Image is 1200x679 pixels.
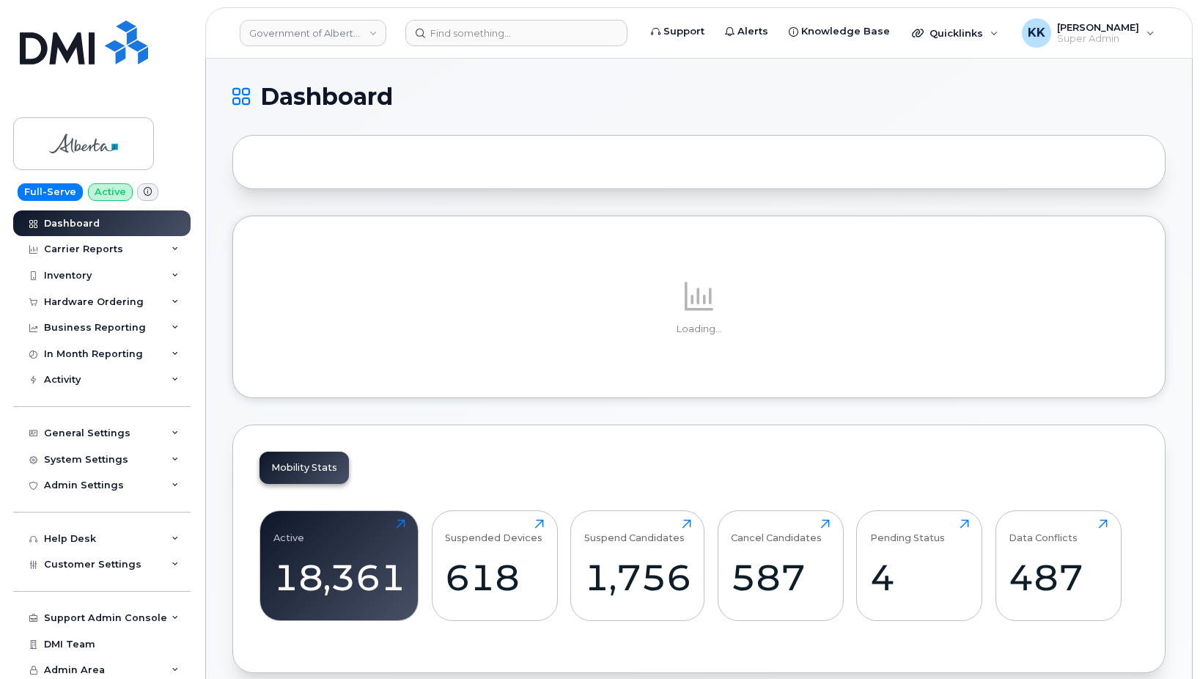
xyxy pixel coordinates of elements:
[259,323,1138,336] p: Loading...
[260,86,393,108] span: Dashboard
[870,519,945,543] div: Pending Status
[445,556,544,599] div: 618
[273,519,304,543] div: Active
[273,519,405,613] a: Active18,361
[1009,519,1078,543] div: Data Conflicts
[584,556,691,599] div: 1,756
[731,519,830,613] a: Cancel Candidates587
[731,519,822,543] div: Cancel Candidates
[445,519,544,613] a: Suspended Devices618
[584,519,691,613] a: Suspend Candidates1,756
[870,519,969,613] a: Pending Status4
[870,556,969,599] div: 4
[273,556,405,599] div: 18,361
[731,556,830,599] div: 587
[1009,519,1108,613] a: Data Conflicts487
[445,519,542,543] div: Suspended Devices
[584,519,685,543] div: Suspend Candidates
[1009,556,1108,599] div: 487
